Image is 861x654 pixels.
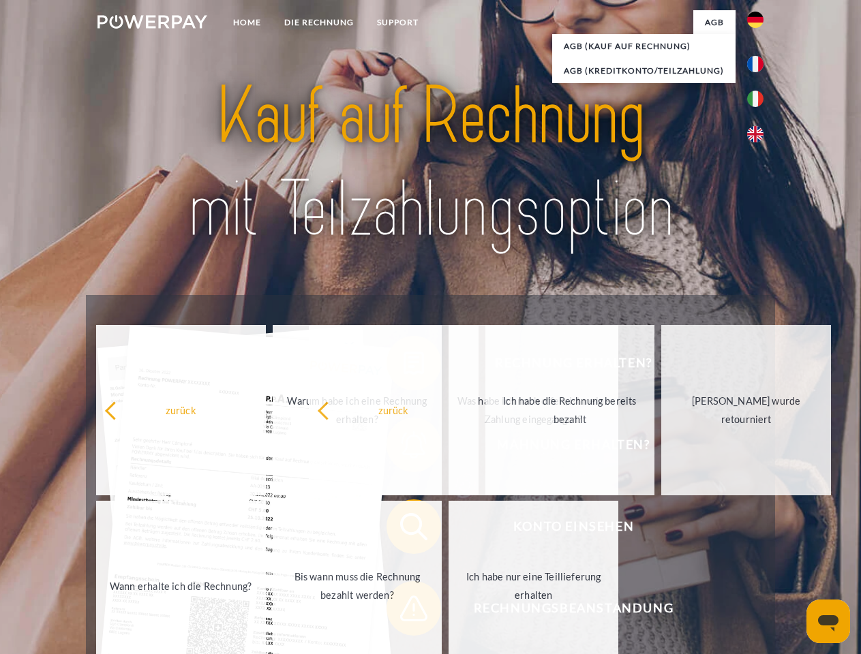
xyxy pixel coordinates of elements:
iframe: Schaltfläche zum Öffnen des Messaging-Fensters [806,599,850,643]
div: Warum habe ich eine Rechnung erhalten? [281,392,434,429]
a: AGB (Kauf auf Rechnung) [552,34,736,59]
div: Ich habe die Rechnung bereits bezahlt [494,392,647,429]
div: [PERSON_NAME] wurde retourniert [669,392,823,429]
div: Bis wann muss die Rechnung bezahlt werden? [281,567,434,604]
img: fr [747,56,764,72]
img: logo-powerpay-white.svg [97,15,207,29]
img: en [747,126,764,142]
div: Wann erhalte ich die Rechnung? [104,576,258,595]
img: title-powerpay_de.svg [130,65,731,261]
a: SUPPORT [365,10,430,35]
a: DIE RECHNUNG [273,10,365,35]
a: agb [693,10,736,35]
a: Home [222,10,273,35]
div: zurück [317,401,470,419]
img: de [747,12,764,28]
div: zurück [104,401,258,419]
img: it [747,91,764,107]
div: Ich habe nur eine Teillieferung erhalten [457,567,610,604]
a: AGB (Kreditkonto/Teilzahlung) [552,59,736,83]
